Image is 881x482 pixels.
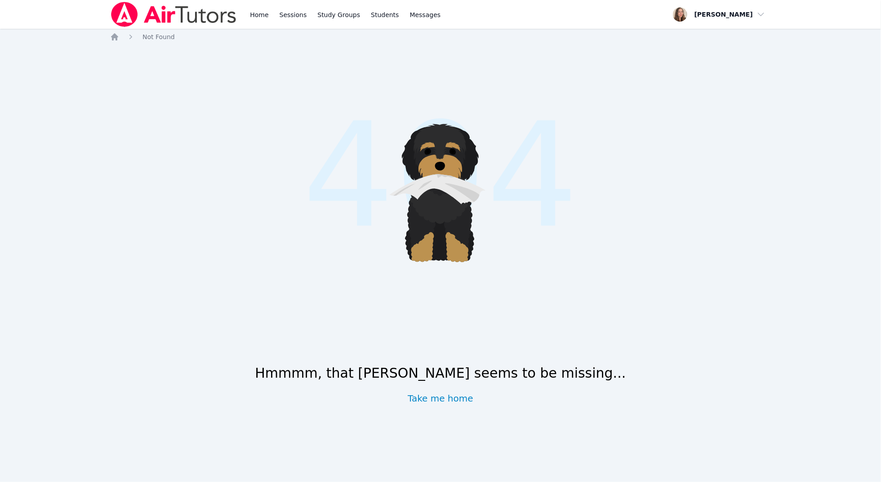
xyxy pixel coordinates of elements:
a: Take me home [408,392,473,405]
img: Air Tutors [110,2,237,27]
span: Not Found [142,33,175,40]
nav: Breadcrumb [110,32,771,41]
a: Not Found [142,32,175,41]
span: Messages [410,10,441,19]
h1: Hmmmm, that [PERSON_NAME] seems to be missing... [255,365,626,381]
span: 404 [303,67,578,284]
